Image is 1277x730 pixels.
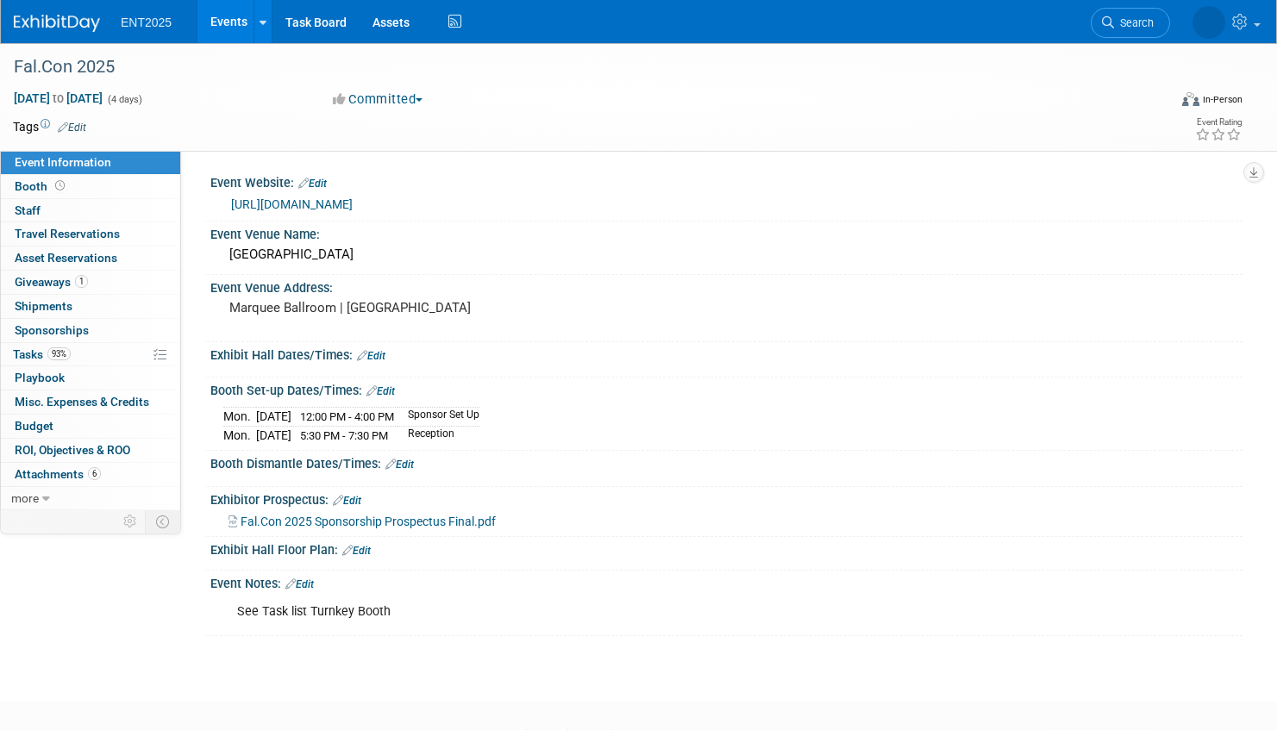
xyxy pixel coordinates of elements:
[241,515,496,528] span: Fal.Con 2025 Sponsorship Prospectus Final.pdf
[1,222,180,246] a: Travel Reservations
[146,510,181,533] td: Toggle Event Tabs
[11,491,39,505] span: more
[366,385,395,397] a: Edit
[223,241,1230,268] div: [GEOGRAPHIC_DATA]
[52,179,68,192] span: Booth not reserved yet
[15,323,89,337] span: Sponsorships
[342,545,371,557] a: Edit
[1,295,180,318] a: Shipments
[1,199,180,222] a: Staff
[13,118,86,135] td: Tags
[15,251,117,265] span: Asset Reservations
[397,426,479,444] td: Reception
[357,350,385,362] a: Edit
[1,463,180,486] a: Attachments6
[298,178,327,190] a: Edit
[228,515,496,528] a: Fal.Con 2025 Sponsorship Prospectus Final.pdf
[1,366,180,390] a: Playbook
[15,395,149,409] span: Misc. Expenses & Credits
[397,407,479,426] td: Sponsor Set Up
[256,426,291,444] td: [DATE]
[300,410,394,423] span: 12:00 PM - 4:00 PM
[106,94,142,105] span: (4 days)
[223,407,256,426] td: Mon.
[47,347,71,360] span: 93%
[223,426,256,444] td: Mon.
[1091,8,1170,38] a: Search
[58,122,86,134] a: Edit
[210,451,1243,473] div: Booth Dismantle Dates/Times:
[15,203,41,217] span: Staff
[50,91,66,105] span: to
[121,16,172,29] span: ENT2025
[88,467,101,480] span: 6
[15,371,65,384] span: Playbook
[13,347,71,361] span: Tasks
[1,175,180,198] a: Booth
[116,510,146,533] td: Personalize Event Tab Strip
[225,595,1044,629] div: See Task list Turnkey Booth
[231,197,353,211] a: [URL][DOMAIN_NAME]
[1195,118,1242,127] div: Event Rating
[229,300,622,315] pre: Marquee Ballroom | [GEOGRAPHIC_DATA]
[14,15,100,32] img: ExhibitDay
[15,275,88,289] span: Giveaways
[1,415,180,438] a: Budget
[75,275,88,288] span: 1
[210,342,1243,365] div: Exhibit Hall Dates/Times:
[327,90,429,109] button: Committed
[1,319,180,342] a: Sponsorships
[1202,93,1243,106] div: In-Person
[300,429,388,442] span: 5:30 PM - 7:30 PM
[210,377,1243,400] div: Booth Set-up Dates/Times:
[1,390,180,414] a: Misc. Expenses & Credits
[333,495,361,507] a: Edit
[1192,6,1225,39] img: Rose Bodin
[285,578,314,590] a: Edit
[15,227,120,240] span: Travel Reservations
[15,467,101,481] span: Attachments
[385,459,414,471] a: Edit
[15,443,130,457] span: ROI, Objectives & ROO
[15,155,111,169] span: Event Information
[1182,92,1199,106] img: Format-Inperson.png
[1,487,180,510] a: more
[210,571,1243,593] div: Event Notes:
[210,221,1243,243] div: Event Venue Name:
[1114,16,1154,29] span: Search
[1,343,180,366] a: Tasks93%
[1,246,180,270] a: Asset Reservations
[15,299,72,313] span: Shipments
[1,151,180,174] a: Event Information
[15,419,53,433] span: Budget
[1059,90,1243,115] div: Event Format
[8,52,1138,83] div: Fal.Con 2025
[210,275,1243,296] div: Event Venue Address:
[13,90,103,106] span: [DATE] [DATE]
[210,537,1243,559] div: Exhibit Hall Floor Plan:
[1,271,180,294] a: Giveaways1
[15,179,68,193] span: Booth
[210,170,1243,192] div: Event Website:
[210,487,1243,509] div: Exhibitor Prospectus:
[1,439,180,462] a: ROI, Objectives & ROO
[256,407,291,426] td: [DATE]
